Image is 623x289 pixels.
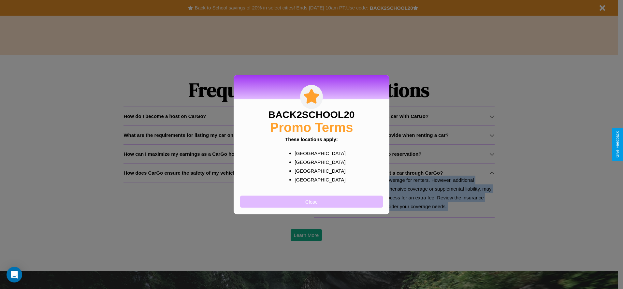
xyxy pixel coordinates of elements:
[295,175,341,184] p: [GEOGRAPHIC_DATA]
[615,131,620,158] div: Give Feedback
[7,267,22,282] div: Open Intercom Messenger
[240,195,383,208] button: Close
[268,109,355,120] h3: BACK2SCHOOL20
[295,149,341,157] p: [GEOGRAPHIC_DATA]
[295,157,341,166] p: [GEOGRAPHIC_DATA]
[295,166,341,175] p: [GEOGRAPHIC_DATA]
[285,136,338,142] b: These locations apply:
[270,120,353,135] h2: Promo Terms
